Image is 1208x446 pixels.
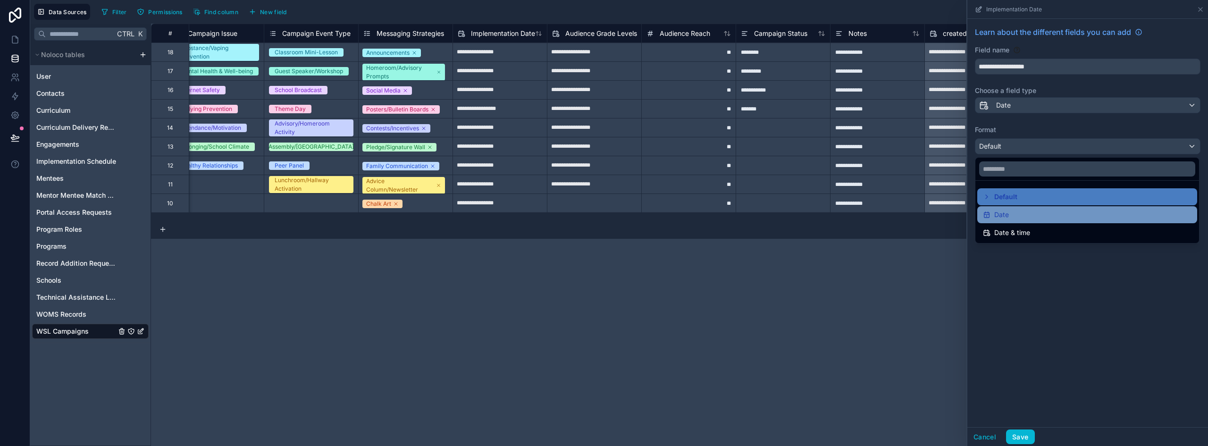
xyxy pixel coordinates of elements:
span: K [137,31,143,37]
span: Implementation Date [471,29,535,38]
span: Date & time [994,227,1030,238]
div: 18 [168,49,173,56]
div: 11 [168,181,173,188]
div: Peer Panel [275,161,304,170]
span: Notes [848,29,867,38]
span: Default [994,191,1017,202]
div: Assembly/[GEOGRAPHIC_DATA] [268,143,354,151]
span: Campaign Issue [188,29,237,38]
div: Family Communication [366,162,428,170]
span: Filter [112,8,127,16]
span: Date [994,209,1009,220]
div: 10 [167,200,173,207]
div: 14 [167,124,173,132]
div: Contests/Incentives [366,124,419,133]
div: 13 [168,143,173,151]
span: Find column [204,8,238,16]
div: Homeroom/Advisory Prompts [366,64,435,81]
div: Bullying Prevention [180,105,232,113]
div: Attendance/Motivation [180,124,241,132]
div: Healthy Relationships [180,161,238,170]
div: Belonging/School Climate [180,143,249,151]
div: Posters/Bulletin Boards [366,105,428,114]
div: 17 [168,67,173,75]
div: Theme Day [275,105,306,113]
div: Guest Speaker/Workshop [275,67,343,76]
span: Data Sources [49,8,87,16]
button: Find column [190,5,242,19]
button: Filter [98,5,130,19]
div: 16 [168,86,173,94]
span: Audience Reach [660,29,710,38]
div: Chalk Art [366,200,391,208]
a: Permissions [134,5,189,19]
div: Social Media [366,86,401,95]
span: Audience Grade Levels [565,29,637,38]
div: 15 [168,105,173,113]
span: Messaging Strategies [377,29,444,38]
span: New field [260,8,287,16]
div: Substance/Vaping Prevention [180,44,253,61]
div: Announcements [366,49,410,57]
span: Ctrl [116,28,135,40]
span: Permissions [148,8,182,16]
div: Pledge/Signature Wall [366,143,425,151]
div: Mental Health & Well-being [180,67,253,76]
span: created at [943,29,975,38]
span: Campaign Status [754,29,807,38]
div: Lunchroom/Hallway Activation [275,176,348,193]
div: Advice Column/Newsletter [366,177,434,194]
div: # [159,30,182,37]
div: Advisory/Homeroom Activity [275,119,348,136]
button: Permissions [134,5,185,19]
div: 12 [168,162,173,169]
button: Data Sources [34,4,90,20]
button: New field [245,5,290,19]
div: Classroom Mini-Lesson [275,48,338,57]
div: Internet Safety [180,86,220,94]
span: Campaign Event Type [282,29,351,38]
div: School Broadcast [275,86,322,94]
